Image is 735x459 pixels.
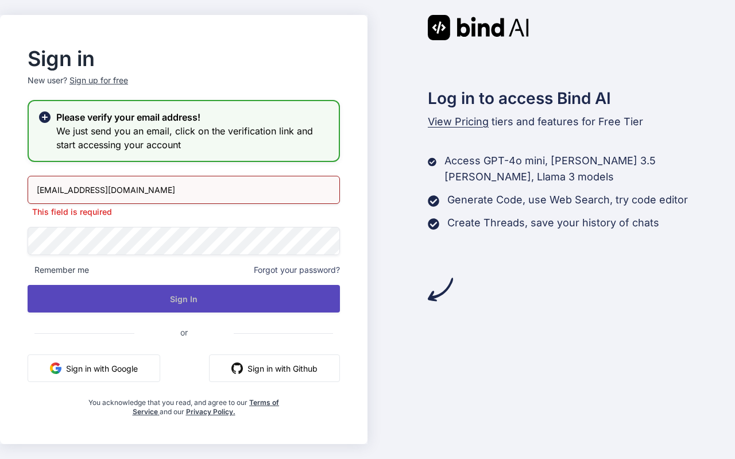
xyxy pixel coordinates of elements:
button: Sign in with Google [28,354,160,382]
p: Create Threads, save your history of chats [447,215,659,231]
span: Remember me [28,264,89,276]
p: This field is required [28,206,340,218]
h3: We just send you an email, click on the verification link and start accessing your account [56,124,330,152]
button: Sign In [28,285,340,313]
img: arrow [428,277,453,302]
a: Terms of Service [133,398,280,416]
button: Sign in with Github [209,354,340,382]
a: Privacy Policy. [186,407,235,416]
input: Login or Email [28,176,340,204]
div: Sign up for free [69,75,128,86]
p: Generate Code, use Web Search, try code editor [447,192,688,208]
p: Access GPT-4o mini, [PERSON_NAME] 3.5 [PERSON_NAME], Llama 3 models [444,153,735,185]
div: You acknowledge that you read, and agree to our and our [80,391,288,416]
img: Bind AI logo [428,15,529,40]
h2: Please verify your email address! [56,110,330,124]
h2: Log in to access Bind AI [428,86,735,110]
span: View Pricing [428,115,489,128]
p: tiers and features for Free Tier [428,114,735,130]
span: Forgot your password? [254,264,340,276]
img: google [50,362,61,374]
img: github [231,362,243,374]
h2: Sign in [28,49,340,68]
p: New user? [28,75,340,100]
span: or [134,318,234,346]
